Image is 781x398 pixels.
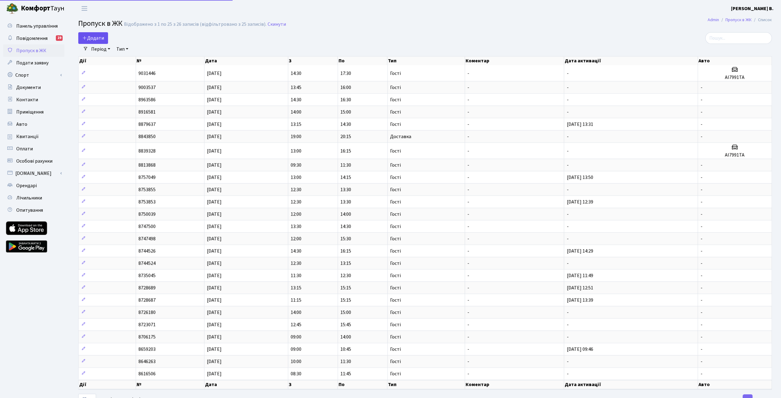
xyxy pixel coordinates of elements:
span: [DATE] [207,186,222,193]
span: - [700,121,702,128]
img: logo.png [6,2,18,15]
span: 8728687 [138,297,156,303]
th: Дата активації [564,56,698,65]
span: 8735045 [138,272,156,279]
span: [DATE] [207,358,222,365]
span: 10:00 [291,358,301,365]
span: 8839328 [138,148,156,154]
span: [DATE] [207,133,222,140]
span: 8813868 [138,162,156,168]
span: 14:30 [291,248,301,254]
th: З [288,56,338,65]
span: - [467,370,469,377]
span: Опитування [16,207,43,214]
span: 14:15 [340,174,351,181]
span: Гості [390,249,401,253]
th: По [338,380,387,389]
span: 14:00 [291,109,301,115]
span: 15:00 [340,109,351,115]
div: 19 [56,35,63,41]
span: 11:30 [340,162,351,168]
th: Авто [698,380,772,389]
span: 8728689 [138,284,156,291]
span: - [467,235,469,242]
span: 12:00 [291,211,301,218]
span: Гості [390,97,401,102]
span: 12:30 [340,272,351,279]
a: Пропуск в ЖК [3,44,64,57]
th: Дата активації [564,380,698,389]
span: - [467,321,469,328]
span: - [700,321,702,328]
span: - [566,334,568,340]
a: Авто [3,118,64,130]
span: Таун [21,3,64,14]
span: - [566,235,568,242]
span: - [566,211,568,218]
span: - [700,297,702,303]
span: - [700,211,702,218]
span: - [566,223,568,230]
span: Гості [390,212,401,217]
span: [DATE] [207,260,222,267]
span: - [566,358,568,365]
a: Додати [78,32,108,44]
span: 8753853 [138,199,156,205]
span: - [467,297,469,303]
span: - [700,334,702,340]
span: 8747500 [138,223,156,230]
span: Доставка [390,134,411,139]
span: [DATE] [207,162,222,168]
span: Контакти [16,96,38,103]
a: Панель управління [3,20,64,32]
h5: АІ7991ТА [700,75,769,80]
span: - [566,84,568,91]
a: Скинути [268,21,286,27]
span: Гості [390,261,401,266]
span: - [467,284,469,291]
span: 14:00 [291,309,301,316]
span: - [566,162,568,168]
span: 8646263 [138,358,156,365]
span: [DATE] [207,248,222,254]
span: - [467,109,469,115]
span: 10:45 [340,346,351,353]
span: Орендарі [16,182,37,189]
span: 8747498 [138,235,156,242]
a: Оплати [3,143,64,155]
th: Коментар [465,380,564,389]
div: Відображено з 1 по 25 з 26 записів (відфільтровано з 25 записів). [124,21,266,27]
span: 8963586 [138,96,156,103]
a: Документи [3,81,64,94]
a: [DOMAIN_NAME] [3,167,64,180]
span: [DATE] [207,334,222,340]
span: - [467,309,469,316]
span: 13:30 [340,199,351,205]
span: - [467,148,469,154]
span: Документи [16,84,41,91]
span: Квитанції [16,133,39,140]
span: 8753855 [138,186,156,193]
span: 16:15 [340,148,351,154]
span: 08:30 [291,370,301,377]
span: - [467,121,469,128]
span: - [700,174,702,181]
th: Дата [204,56,288,65]
span: - [566,370,568,377]
span: - [467,162,469,168]
a: Приміщення [3,106,64,118]
span: 8843850 [138,133,156,140]
th: Дії [79,380,136,389]
a: Подати заявку [3,57,64,69]
span: Гості [390,163,401,168]
span: 9031446 [138,70,156,77]
span: - [700,272,702,279]
span: 13:15 [291,284,301,291]
th: Авто [698,56,772,65]
span: - [566,321,568,328]
span: 13:45 [291,84,301,91]
span: - [467,260,469,267]
span: - [700,284,702,291]
span: 8706175 [138,334,156,340]
span: - [467,272,469,279]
